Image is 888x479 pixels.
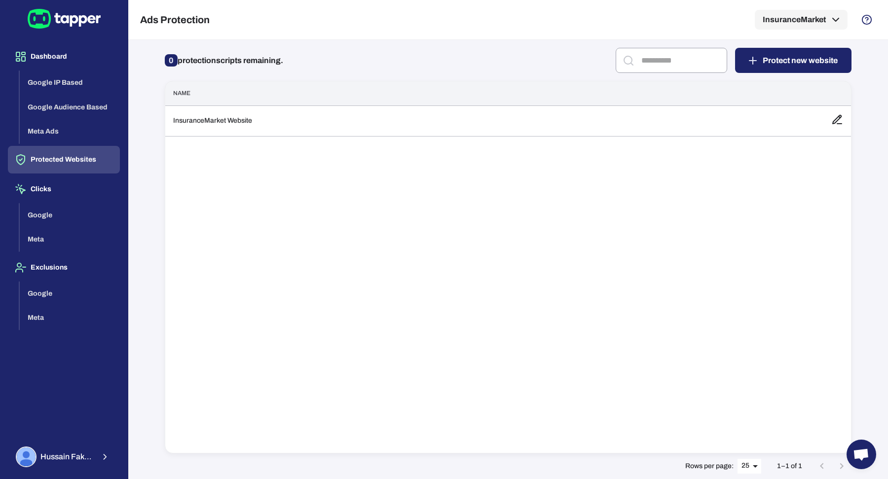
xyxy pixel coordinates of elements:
[8,43,120,70] button: Dashboard
[20,235,120,243] a: Meta
[8,184,120,193] a: Clicks
[40,452,94,462] span: Hussain Fakhruddin
[755,10,848,30] button: InsuranceMarket
[20,281,120,306] button: Google
[8,443,120,471] button: Hussain FakhruddinHussain Fakhruddin
[165,54,178,67] span: 0
[685,462,734,471] p: Rows per page:
[847,440,876,469] a: Open chat
[20,102,120,110] a: Google Audience Based
[165,105,823,136] td: InsuranceMarket Website
[20,127,120,135] a: Meta Ads
[20,95,120,120] button: Google Audience Based
[20,210,120,218] a: Google
[8,263,120,271] a: Exclusions
[20,119,120,144] button: Meta Ads
[20,78,120,86] a: Google IP Based
[165,53,283,68] p: protection scripts remaining.
[20,70,120,95] button: Google IP Based
[8,175,120,203] button: Clicks
[140,14,210,26] h5: Ads Protection
[735,48,851,73] button: Protect new website
[8,155,120,163] a: Protected Websites
[8,254,120,281] button: Exclusions
[8,52,120,60] a: Dashboard
[20,313,120,321] a: Meta
[20,306,120,330] button: Meta
[777,462,802,471] p: 1–1 of 1
[20,203,120,228] button: Google
[20,227,120,252] button: Meta
[165,81,823,105] th: Name
[17,447,36,466] img: Hussain Fakhruddin
[20,288,120,297] a: Google
[738,459,761,473] div: 25
[8,146,120,173] button: Protected Websites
